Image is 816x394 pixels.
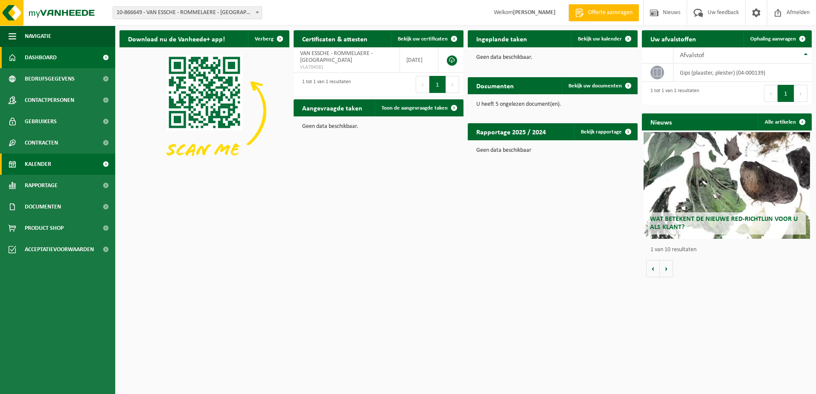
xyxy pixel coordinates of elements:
span: Documenten [25,196,61,217]
h2: Documenten [468,77,522,94]
p: Geen data beschikbaar [476,148,629,154]
button: Next [446,76,459,93]
h2: Download nu de Vanheede+ app! [119,30,233,47]
span: Bekijk uw certificaten [398,36,448,42]
button: 1 [429,76,446,93]
span: VLA704581 [300,64,393,71]
span: Contactpersonen [25,90,74,111]
span: VAN ESSCHE - ROMMELAERE - [GEOGRAPHIC_DATA] [300,50,373,64]
button: Previous [764,85,778,102]
span: Acceptatievoorwaarden [25,239,94,260]
h2: Rapportage 2025 / 2024 [468,123,554,140]
p: U heeft 5 ongelezen document(en). [476,101,629,107]
span: Verberg [255,36,274,42]
div: 1 tot 1 van 1 resultaten [298,75,351,94]
span: Afvalstof [680,52,704,59]
span: Wat betekent de nieuwe RED-richtlijn voor u als klant? [650,216,798,231]
span: Bekijk uw kalender [578,36,622,42]
a: Offerte aanvragen [568,4,639,21]
a: Bekijk uw certificaten [391,30,463,47]
span: Navigatie [25,26,51,47]
span: Gebruikers [25,111,57,132]
span: 10-866649 - VAN ESSCHE - ROMMELAERE - HERTSBERGE [113,6,262,19]
td: gips (plaaster, pleister) (04-000139) [673,64,812,82]
h2: Uw afvalstoffen [642,30,705,47]
span: Ophaling aanvragen [750,36,796,42]
a: Bekijk uw kalender [571,30,637,47]
a: Ophaling aanvragen [743,30,811,47]
p: 1 van 10 resultaten [650,247,807,253]
img: Download de VHEPlus App [119,47,289,175]
button: Previous [416,76,429,93]
span: Rapportage [25,175,58,196]
a: Alle artikelen [758,113,811,130]
button: Verberg [248,30,289,47]
span: 10-866649 - VAN ESSCHE - ROMMELAERE - HERTSBERGE [113,7,262,19]
div: 1 tot 1 van 1 resultaten [646,84,699,103]
span: Bekijk uw documenten [568,83,622,89]
span: Product Shop [25,217,64,239]
h2: Certificaten & attesten [294,30,376,47]
a: Wat betekent de nieuwe RED-richtlijn voor u als klant? [644,132,810,239]
h2: Ingeplande taken [468,30,536,47]
a: Bekijk uw documenten [562,77,637,94]
span: Kalender [25,154,51,175]
button: Vorige [646,260,660,277]
p: Geen data beschikbaar. [476,55,629,61]
a: Toon de aangevraagde taken [375,99,463,116]
span: Toon de aangevraagde taken [382,105,448,111]
button: 1 [778,85,794,102]
span: Dashboard [25,47,57,68]
p: Geen data beschikbaar. [302,124,455,130]
button: Volgende [660,260,673,277]
span: Bedrijfsgegevens [25,68,75,90]
span: Contracten [25,132,58,154]
span: Offerte aanvragen [586,9,635,17]
button: Next [794,85,807,102]
h2: Aangevraagde taken [294,99,371,116]
td: [DATE] [400,47,438,73]
a: Bekijk rapportage [574,123,637,140]
strong: [PERSON_NAME] [513,9,556,16]
h2: Nieuws [642,113,680,130]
